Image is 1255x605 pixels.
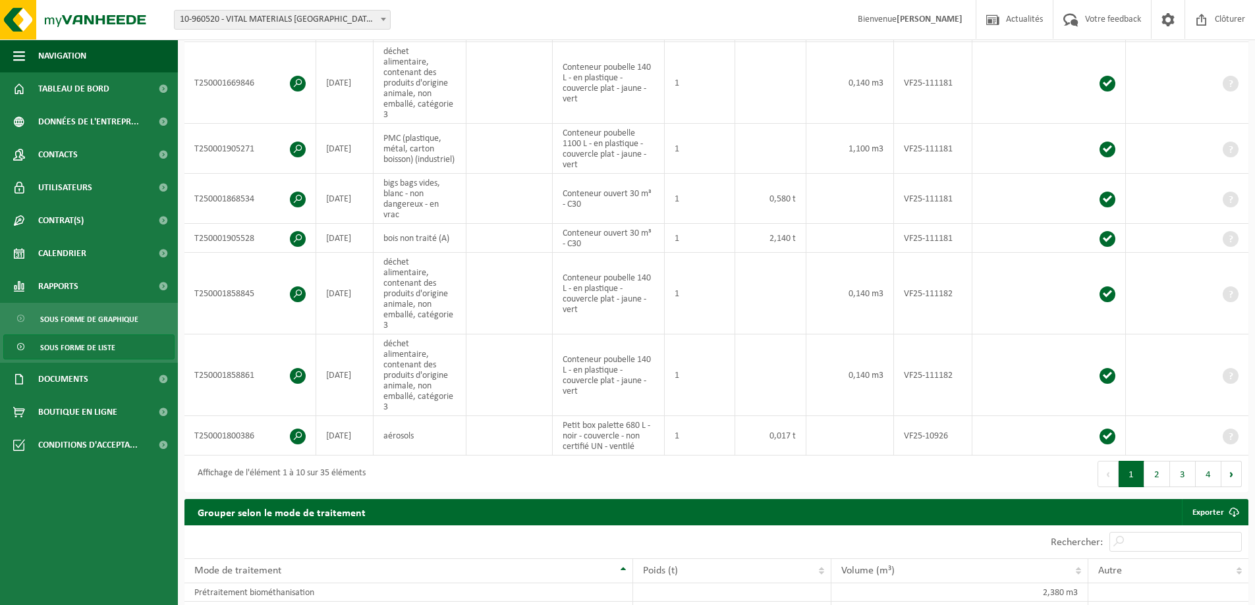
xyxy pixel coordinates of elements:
td: T250001858845 [184,253,316,334]
td: Conteneur poubelle 140 L - en plastique - couvercle plat - jaune - vert [553,334,664,416]
td: 1 [665,174,736,224]
td: Conteneur poubelle 140 L - en plastique - couvercle plat - jaune - vert [553,42,664,124]
div: Affichage de l'élément 1 à 10 sur 35 éléments [191,462,366,486]
td: 0,017 t [735,416,806,456]
td: 1 [665,124,736,174]
td: [DATE] [316,334,374,416]
button: 4 [1196,461,1221,487]
span: Sous forme de graphique [40,307,138,332]
a: Sous forme de liste [3,334,175,359]
span: Utilisateurs [38,171,92,204]
td: 2,380 m3 [831,583,1088,602]
span: Poids (t) [643,566,678,576]
span: Conditions d'accepta... [38,429,138,461]
td: 1 [665,334,736,416]
a: Sous forme de graphique [3,306,175,331]
td: déchet alimentaire, contenant des produits d'origine animale, non emballé, catégorie 3 [374,42,466,124]
td: VF25-10926 [894,416,972,456]
span: Calendrier [38,237,86,270]
td: 0,140 m3 [806,334,894,416]
span: Mode de traitement [194,566,281,576]
span: Navigation [38,39,86,72]
button: Next [1221,461,1242,487]
td: [DATE] [316,42,374,124]
td: 1 [665,224,736,253]
span: Rapports [38,270,78,303]
span: 10-960520 - VITAL MATERIALS BELGIUM S.A. - TILLY [174,10,391,30]
td: Petit box palette 680 L - noir - couvercle - non certifié UN - ventilé [553,416,664,456]
td: [DATE] [316,174,374,224]
td: bigs bags vides, blanc - non dangereux - en vrac [374,174,466,224]
td: VF25-111182 [894,253,972,334]
label: Rechercher: [1051,537,1103,548]
button: 2 [1144,461,1170,487]
td: 1 [665,42,736,124]
button: 3 [1170,461,1196,487]
td: [DATE] [316,224,374,253]
td: VF25-111182 [894,334,972,416]
td: Conteneur ouvert 30 m³ - C30 [553,224,664,253]
td: 0,140 m3 [806,42,894,124]
td: [DATE] [316,416,374,456]
td: T250001905271 [184,124,316,174]
span: Contacts [38,138,78,171]
td: déchet alimentaire, contenant des produits d'origine animale, non emballé, catégorie 3 [374,253,466,334]
td: déchet alimentaire, contenant des produits d'origine animale, non emballé, catégorie 3 [374,334,466,416]
td: T250001800386 [184,416,316,456]
td: bois non traité (A) [374,224,466,253]
a: Exporter [1182,499,1247,525]
span: Volume (m³) [841,566,895,576]
td: Conteneur poubelle 140 L - en plastique - couvercle plat - jaune - vert [553,253,664,334]
span: Boutique en ligne [38,396,117,429]
td: 0,140 m3 [806,253,894,334]
span: Tableau de bord [38,72,109,105]
td: Conteneur ouvert 30 m³ - C30 [553,174,664,224]
span: 10-960520 - VITAL MATERIALS BELGIUM S.A. - TILLY [175,11,390,29]
td: VF25-111181 [894,124,972,174]
button: 1 [1119,461,1144,487]
span: Autre [1098,566,1122,576]
span: Contrat(s) [38,204,84,237]
td: Prétraitement biométhanisation [184,583,633,602]
span: Données de l'entrepr... [38,105,139,138]
td: T250001858861 [184,334,316,416]
td: VF25-111181 [894,42,972,124]
td: [DATE] [316,124,374,174]
td: VF25-111181 [894,224,972,253]
td: 1,100 m3 [806,124,894,174]
td: VF25-111181 [894,174,972,224]
td: T250001868534 [184,174,316,224]
td: [DATE] [316,253,374,334]
td: T250001905528 [184,224,316,253]
td: Conteneur poubelle 1100 L - en plastique - couvercle plat - jaune - vert [553,124,664,174]
span: Documents [38,363,88,396]
td: 2,140 t [735,224,806,253]
button: Previous [1098,461,1119,487]
td: PMC (plastique, métal, carton boisson) (industriel) [374,124,466,174]
td: 1 [665,253,736,334]
h2: Grouper selon le mode de traitement [184,499,379,525]
strong: [PERSON_NAME] [897,14,962,24]
td: aérosols [374,416,466,456]
td: 1 [665,416,736,456]
span: Sous forme de liste [40,335,115,360]
td: 0,580 t [735,174,806,224]
td: T250001669846 [184,42,316,124]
